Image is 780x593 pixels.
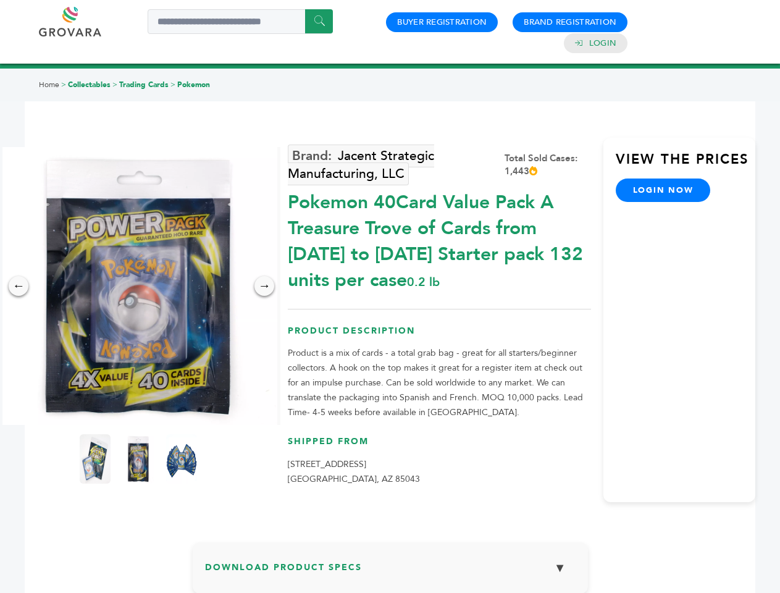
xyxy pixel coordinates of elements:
div: Total Sold Cases: 1,443 [505,152,591,178]
p: Product is a mix of cards - a total grab bag - great for all starters/beginner collectors. A hook... [288,346,591,420]
span: > [61,80,66,90]
a: Jacent Strategic Manufacturing, LLC [288,145,434,185]
h3: Product Description [288,325,591,347]
img: Pokemon 40-Card Value Pack – A Treasure Trove of Cards from 1996 to 2024 - Starter pack! 132 unit... [123,434,154,484]
h3: Shipped From [288,435,591,457]
a: Buyer Registration [397,17,487,28]
a: Brand Registration [524,17,616,28]
a: Collectables [68,80,111,90]
h3: Download Product Specs [205,555,576,591]
h3: View the Prices [616,150,755,179]
a: Home [39,80,59,90]
span: 0.2 lb [407,274,440,290]
img: Pokemon 40-Card Value Pack – A Treasure Trove of Cards from 1996 to 2024 - Starter pack! 132 unit... [80,434,111,484]
div: ← [9,276,28,296]
span: > [170,80,175,90]
button: ▼ [545,555,576,581]
input: Search a product or brand... [148,9,333,34]
div: Pokemon 40Card Value Pack A Treasure Trove of Cards from [DATE] to [DATE] Starter pack 132 units ... [288,183,591,293]
a: login now [616,179,711,202]
img: Pokemon 40-Card Value Pack – A Treasure Trove of Cards from 1996 to 2024 - Starter pack! 132 unit... [166,434,197,484]
a: Trading Cards [119,80,169,90]
a: Pokemon [177,80,210,90]
span: > [112,80,117,90]
a: Login [589,38,616,49]
p: [STREET_ADDRESS] [GEOGRAPHIC_DATA], AZ 85043 [288,457,591,487]
div: → [254,276,274,296]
